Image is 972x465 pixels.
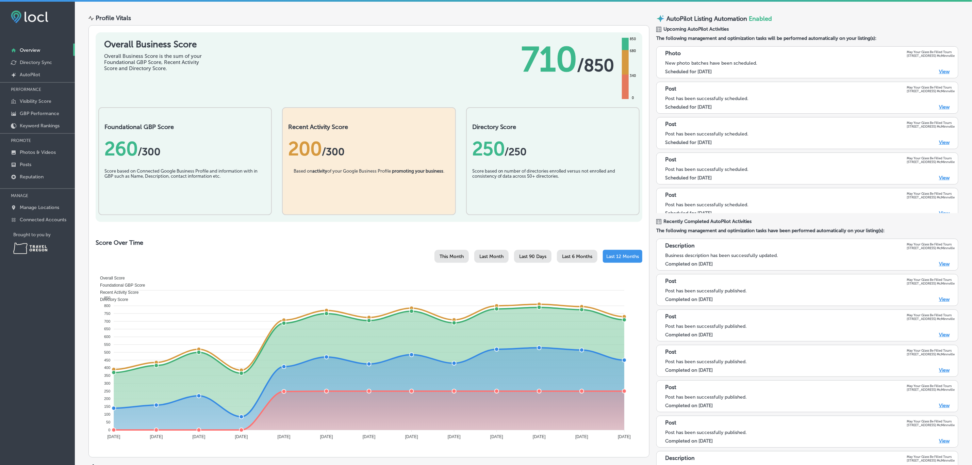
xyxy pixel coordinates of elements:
[104,335,110,339] tspan: 600
[656,14,665,23] img: autopilot-icon
[665,50,681,58] p: Photo
[322,146,345,158] span: /300
[448,434,461,439] tspan: [DATE]
[907,459,955,462] p: [STREET_ADDRESS] McMinnville
[665,313,676,321] p: Post
[666,15,747,22] p: AutoPilot Listing Automation
[519,254,546,259] span: Last 90 Days
[104,397,110,401] tspan: 200
[665,85,676,93] p: Post
[108,428,110,432] tspan: 0
[665,175,712,181] label: Scheduled for [DATE]
[20,174,44,180] p: Reputation
[663,219,752,224] span: Recently Completed AutoPilot Activities
[20,60,52,65] p: Directory Sync
[20,111,59,116] p: GBP Performance
[278,434,291,439] tspan: [DATE]
[288,138,449,160] div: 200
[907,121,955,125] p: May Your Glass Be Filled Tours
[907,125,955,128] p: [STREET_ADDRESS] McMinnville
[505,146,527,158] span: /250
[665,192,676,199] p: Post
[907,156,955,160] p: May Your Glass Be Filled Tours
[907,50,955,54] p: May Your Glass Be Filled Tours
[665,210,712,216] label: Scheduled for [DATE]
[106,420,110,424] tspan: 50
[665,438,713,444] label: Completed on [DATE]
[193,434,205,439] tspan: [DATE]
[656,35,958,41] span: The following management and optimization tasks will be performed automatically on your listing(s):
[104,327,110,331] tspan: 650
[20,162,31,167] p: Posts
[630,95,635,101] div: 0
[472,138,633,160] div: 250
[104,319,110,323] tspan: 700
[939,140,950,145] a: View
[11,11,48,23] img: fda3e92497d09a02dc62c9cd864e3231.png
[665,242,695,250] p: Description
[907,384,955,388] p: May Your Glass Be Filled Tours
[104,381,110,385] tspan: 300
[479,254,504,259] span: Last Month
[907,423,955,427] p: [STREET_ADDRESS] McMinnville
[562,254,592,259] span: Last 6 Months
[104,304,110,308] tspan: 800
[907,388,955,391] p: [STREET_ADDRESS] McMinnville
[665,202,955,208] div: Post has been successfully scheduled.
[665,96,955,101] div: Post has been successfully scheduled.
[665,69,712,75] label: Scheduled for [DATE]
[665,288,955,294] div: Post has been successfully published.
[104,366,110,370] tspan: 400
[665,278,676,285] p: Post
[363,434,376,439] tspan: [DATE]
[20,217,66,223] p: Connected Accounts
[939,210,950,216] a: View
[939,104,950,110] a: View
[907,246,955,250] p: [STREET_ADDRESS] McMinnville
[665,104,712,110] label: Scheduled for [DATE]
[104,39,206,50] h1: Overall Business Score
[96,14,131,22] div: Profile Vitals
[392,169,443,174] b: promoting your business
[104,169,266,203] div: Score based on Connected Google Business Profile and information with in GBP such as Name, Descri...
[104,123,266,131] h2: Foundational GBP Score
[104,296,110,300] tspan: 850
[95,276,125,280] span: Overall Score
[575,434,588,439] tspan: [DATE]
[628,73,637,79] div: 340
[939,296,950,302] a: View
[521,39,577,80] span: 710
[939,403,950,408] a: View
[665,166,955,172] div: Post has been successfully scheduled.
[405,434,418,439] tspan: [DATE]
[472,169,633,203] div: Score based on number of directories enrolled versus not enrolled and consistency of data across ...
[907,455,955,459] p: May Your Glass Be Filled Tours
[235,434,248,439] tspan: [DATE]
[95,283,145,288] span: Foundational GBP Score
[104,350,110,354] tspan: 500
[665,332,713,338] label: Completed on [DATE]
[577,55,614,76] span: / 850
[20,205,59,210] p: Manage Locations
[294,169,444,203] div: Based on of your Google Business Profile .
[907,313,955,317] p: May Your Glass Be Filled Tours
[104,311,110,316] tspan: 750
[13,232,75,237] p: Brought to you by
[104,138,266,160] div: 260
[665,156,676,164] p: Post
[665,455,695,462] p: Description
[907,54,955,58] p: [STREET_ADDRESS] McMinnville
[749,15,772,22] span: Enabled
[665,253,955,258] div: Business description has been successfully updated.
[20,123,60,129] p: Keyword Rankings
[96,239,642,246] h2: Score Over Time
[656,228,958,234] span: The following management and optimization tasks have been performed automatically on your listing...
[665,394,955,400] div: Post has been successfully published.
[665,419,676,427] p: Post
[907,192,955,195] p: May Your Glass Be Filled Tours
[20,98,51,104] p: Visibility Score
[490,434,503,439] tspan: [DATE]
[665,403,713,408] label: Completed on [DATE]
[665,384,676,391] p: Post
[665,359,955,365] div: Post has been successfully published.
